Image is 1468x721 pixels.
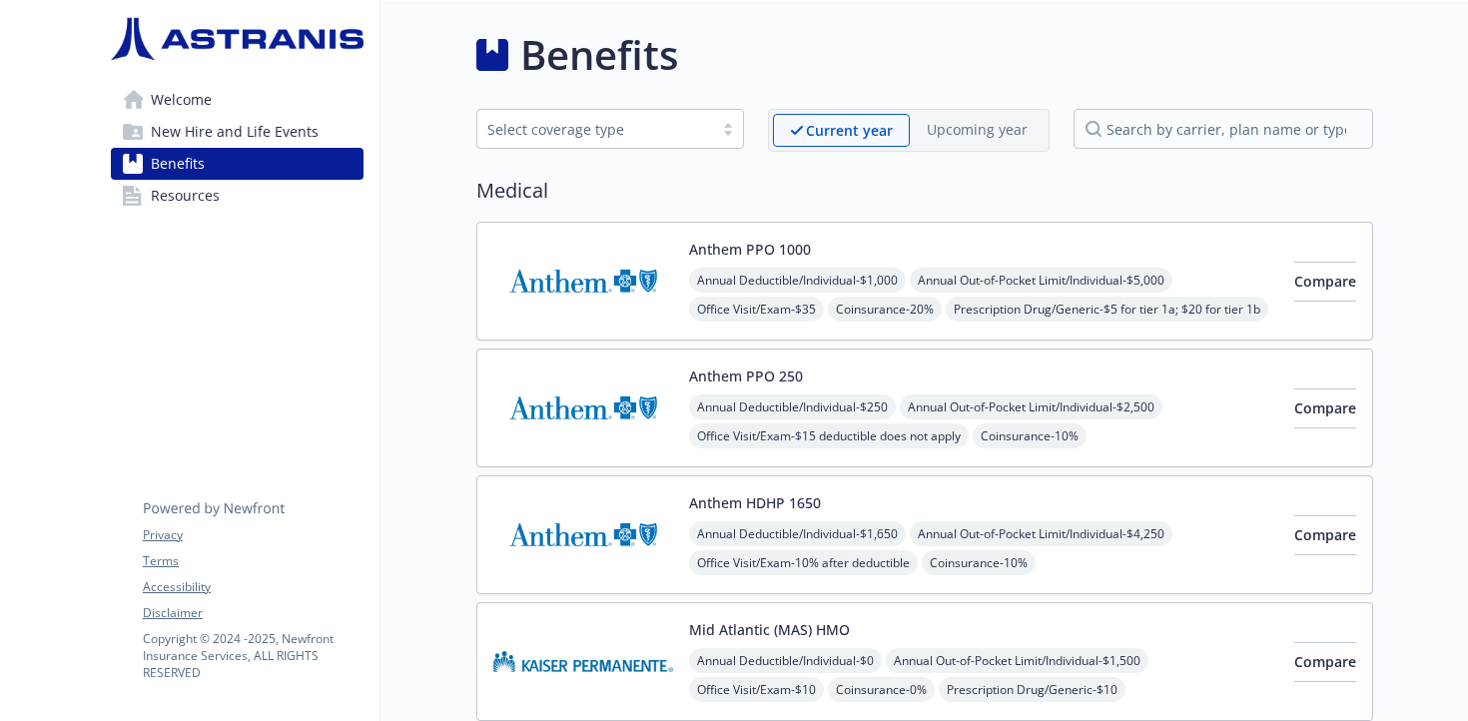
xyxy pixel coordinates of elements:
div: Select coverage type [487,119,703,140]
p: Current year [806,120,893,141]
p: Upcoming year [927,119,1028,140]
span: Compare [1294,525,1356,544]
a: Privacy [143,526,363,544]
span: Prescription Drug/Generic - $10 [939,677,1125,702]
img: Anthem Blue Cross carrier logo [493,365,673,450]
button: Anthem PPO 1000 [689,239,811,260]
span: Office Visit/Exam - $10 [689,677,824,702]
p: Copyright © 2024 - 2025 , Newfront Insurance Services, ALL RIGHTS RESERVED [143,630,363,681]
h1: Benefits [520,25,678,85]
a: New Hire and Life Events [111,116,364,148]
span: Annual Deductible/Individual - $0 [689,648,882,673]
img: Kaiser Permanente Insurance Company carrier logo [493,619,673,704]
a: Resources [111,180,364,212]
span: Compare [1294,272,1356,291]
button: Compare [1294,642,1356,682]
span: Annual Out-of-Pocket Limit/Individual - $4,250 [910,521,1172,546]
button: Compare [1294,262,1356,302]
a: Benefits [111,148,364,180]
span: Benefits [151,148,205,180]
button: Anthem PPO 250 [689,365,803,386]
span: Coinsurance - 20% [828,297,942,322]
span: Compare [1294,398,1356,417]
span: Upcoming year [910,114,1045,147]
button: Compare [1294,388,1356,428]
img: Anthem Blue Cross carrier logo [493,492,673,577]
span: Office Visit/Exam - $35 [689,297,824,322]
span: Office Visit/Exam - 10% after deductible [689,550,918,575]
span: Prescription Drug/Generic - $5 for tier 1a; $20 for tier 1b [946,297,1268,322]
span: Annual Out-of-Pocket Limit/Individual - $1,500 [886,648,1148,673]
span: Coinsurance - 10% [922,550,1036,575]
span: Welcome [151,84,212,116]
button: Mid Atlantic (MAS) HMO [689,619,850,640]
span: Office Visit/Exam - $15 deductible does not apply [689,423,969,448]
span: Annual Deductible/Individual - $1,000 [689,268,906,293]
a: Accessibility [143,578,363,596]
span: Annual Out-of-Pocket Limit/Individual - $5,000 [910,268,1172,293]
span: Annual Deductible/Individual - $1,650 [689,521,906,546]
button: Anthem HDHP 1650 [689,492,821,513]
span: Annual Out-of-Pocket Limit/Individual - $2,500 [900,394,1162,419]
span: Resources [151,180,220,212]
h2: Medical [476,176,1373,206]
span: Annual Deductible/Individual - $250 [689,394,896,419]
a: Disclaimer [143,604,363,622]
a: Welcome [111,84,364,116]
button: Compare [1294,515,1356,555]
a: Terms [143,552,363,570]
input: search by carrier, plan name or type [1074,109,1373,149]
img: Anthem Blue Cross carrier logo [493,239,673,324]
span: Compare [1294,652,1356,671]
span: Coinsurance - 0% [828,677,935,702]
span: Coinsurance - 10% [973,423,1087,448]
span: New Hire and Life Events [151,116,319,148]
